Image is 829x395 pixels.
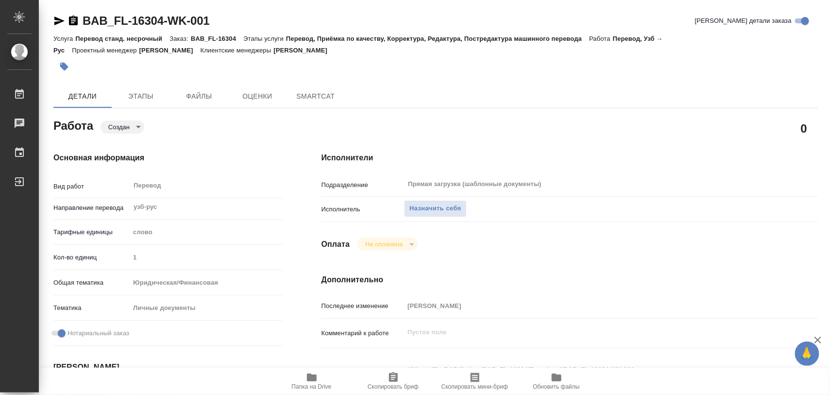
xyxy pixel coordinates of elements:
p: Последнее изменение [321,301,405,311]
p: BAB_FL-16304 [191,35,243,42]
p: Направление перевода [53,203,130,213]
p: Перевод, Приёмка по качеству, Корректура, Редактура, Постредактура машинного перевода [286,35,589,42]
p: Заказ: [169,35,190,42]
p: Тарифные единицы [53,227,130,237]
button: Скопировать ссылку для ЯМессенджера [53,15,65,27]
span: Нотариальный заказ [68,328,129,338]
button: 🙏 [795,342,819,366]
span: [PERSON_NAME] детали заказа [695,16,792,26]
p: Тематика [53,303,130,313]
h4: [PERSON_NAME] [53,361,283,373]
p: Путь на drive [321,366,405,376]
h4: Оплата [321,239,350,250]
span: Детали [59,90,106,103]
p: Комментарий к работе [321,328,405,338]
p: [PERSON_NAME] [139,47,201,54]
button: Обновить файлы [516,368,597,395]
p: Услуга [53,35,75,42]
div: Юридическая/Финансовая [130,275,282,291]
span: Файлы [176,90,222,103]
span: Папка на Drive [292,383,332,390]
p: Общая тематика [53,278,130,288]
input: Пустое поле [130,250,282,264]
button: Не оплачена [362,240,406,248]
div: Личные документы [130,300,282,316]
span: Назначить себя [409,203,461,214]
button: Папка на Drive [271,368,353,395]
p: Подразделение [321,180,405,190]
div: Создан [101,120,144,134]
p: Вид работ [53,182,130,191]
p: [PERSON_NAME] [273,47,335,54]
p: Этапы услуги [243,35,286,42]
button: Скопировать мини-бриф [434,368,516,395]
button: Скопировать ссылку [68,15,79,27]
span: SmartCat [292,90,339,103]
p: Перевод станд. несрочный [75,35,169,42]
div: слово [130,224,282,240]
button: Скопировать бриф [353,368,434,395]
span: Скопировать бриф [368,383,419,390]
p: Проектный менеджер [72,47,139,54]
button: Добавить тэг [53,56,75,77]
div: Создан [357,238,417,251]
h2: Работа [53,116,93,134]
span: Обновить файлы [533,383,580,390]
span: Скопировать мини-бриф [441,383,508,390]
p: Исполнитель [321,205,405,214]
h4: Дополнительно [321,274,818,286]
h4: Исполнители [321,152,818,164]
p: Кол-во единиц [53,253,130,262]
button: Создан [105,123,133,131]
h4: Основная информация [53,152,283,164]
p: Клиентские менеджеры [201,47,274,54]
span: Этапы [118,90,164,103]
span: Оценки [234,90,281,103]
span: 🙏 [799,343,815,364]
input: Пустое поле [404,299,777,313]
a: BAB_FL-16304-WK-001 [83,14,210,27]
p: Работа [589,35,613,42]
h2: 0 [801,120,807,137]
textarea: /Clients/FL_BAB/Orders/BAB_FL-16304/Translated/BAB_FL-16304-WK-001 [404,361,777,378]
button: Назначить себя [404,200,466,217]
